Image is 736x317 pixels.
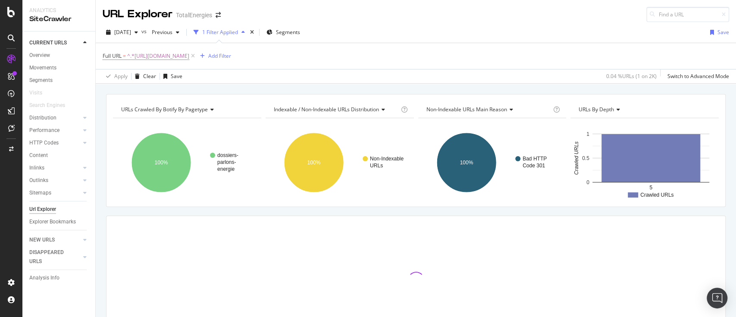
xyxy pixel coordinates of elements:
div: Save [171,72,182,80]
div: Explorer Bookmarks [29,217,76,226]
div: 0.04 % URLs ( 1 on 2K ) [606,72,657,80]
a: Analysis Info [29,273,89,282]
text: URLs [370,163,383,169]
button: Switch to Advanced Mode [664,69,729,83]
h4: URLs by Depth [577,103,711,116]
a: Content [29,151,89,160]
span: Non-Indexable URLs Main Reason [426,106,507,113]
div: Visits [29,88,42,97]
a: Distribution [29,113,81,122]
div: HTTP Codes [29,138,59,148]
text: 0.5 [582,155,589,161]
button: 1 Filter Applied [190,25,248,39]
svg: A chart. [570,125,717,200]
div: Outlinks [29,176,48,185]
div: NEW URLS [29,235,55,245]
a: Url Explorer [29,205,89,214]
a: CURRENT URLS [29,38,81,47]
div: Search Engines [29,101,65,110]
button: Add Filter [197,51,231,61]
div: A chart. [266,125,412,200]
div: Inlinks [29,163,44,173]
button: Previous [148,25,183,39]
a: Sitemaps [29,188,81,198]
a: HTTP Codes [29,138,81,148]
div: Overview [29,51,50,60]
div: DISAPPEARED URLS [29,248,73,266]
span: Indexable / Non-Indexable URLs distribution [274,106,379,113]
span: ^.*[URL][DOMAIN_NAME] [127,50,189,62]
div: Add Filter [208,52,231,60]
a: Movements [29,63,89,72]
input: Find a URL [646,7,729,22]
text: dossiers- [217,152,238,158]
text: energie [217,166,235,172]
div: times [248,28,256,37]
a: Performance [29,126,81,135]
text: 1 [586,131,589,137]
div: SiteCrawler [29,14,88,24]
div: Segments [29,76,53,85]
div: 1 Filter Applied [202,28,238,36]
div: URL Explorer [103,7,172,22]
span: Previous [148,28,172,36]
button: Save [160,69,182,83]
text: Non-Indexable [370,156,404,162]
div: arrow-right-arrow-left [216,12,221,18]
div: Performance [29,126,60,135]
text: Crawled URLs [573,141,579,175]
text: 0 [586,179,589,185]
div: Distribution [29,113,56,122]
a: Outlinks [29,176,81,185]
button: Save [707,25,729,39]
span: URLs by Depth [579,106,614,113]
a: Visits [29,88,51,97]
a: Search Engines [29,101,74,110]
h4: URLs Crawled By Botify By pagetype [119,103,254,116]
h4: Non-Indexable URLs Main Reason [425,103,552,116]
span: Segments [276,28,300,36]
div: Switch to Advanced Mode [667,72,729,80]
div: Url Explorer [29,205,56,214]
h4: Indexable / Non-Indexable URLs Distribution [272,103,399,116]
div: Sitemaps [29,188,51,198]
svg: A chart. [418,125,564,200]
a: Overview [29,51,89,60]
div: CURRENT URLS [29,38,67,47]
text: Code 301 [523,163,545,169]
div: Analytics [29,7,88,14]
text: 100% [460,160,473,166]
div: Content [29,151,48,160]
a: DISAPPEARED URLS [29,248,81,266]
text: 5 [649,185,652,191]
button: [DATE] [103,25,141,39]
text: Bad HTTP [523,156,547,162]
span: vs [141,28,148,35]
div: Open Intercom Messenger [707,288,727,308]
div: Analysis Info [29,273,60,282]
a: Inlinks [29,163,81,173]
button: Segments [263,25,304,39]
span: 2025 Sep. 17th [114,28,131,36]
div: TotalEnergies [176,11,212,19]
div: Clear [143,72,156,80]
text: Crawled URLs [640,192,673,198]
a: NEW URLS [29,235,81,245]
button: Apply [103,69,128,83]
button: Clear [132,69,156,83]
div: Apply [114,72,128,80]
div: Movements [29,63,56,72]
div: Save [717,28,729,36]
svg: A chart. [113,125,259,200]
a: Segments [29,76,89,85]
text: 100% [307,160,320,166]
a: Explorer Bookmarks [29,217,89,226]
span: = [123,52,126,60]
text: 100% [155,160,168,166]
span: URLs Crawled By Botify By pagetype [121,106,208,113]
span: Full URL [103,52,122,60]
text: parlons- [217,159,236,165]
